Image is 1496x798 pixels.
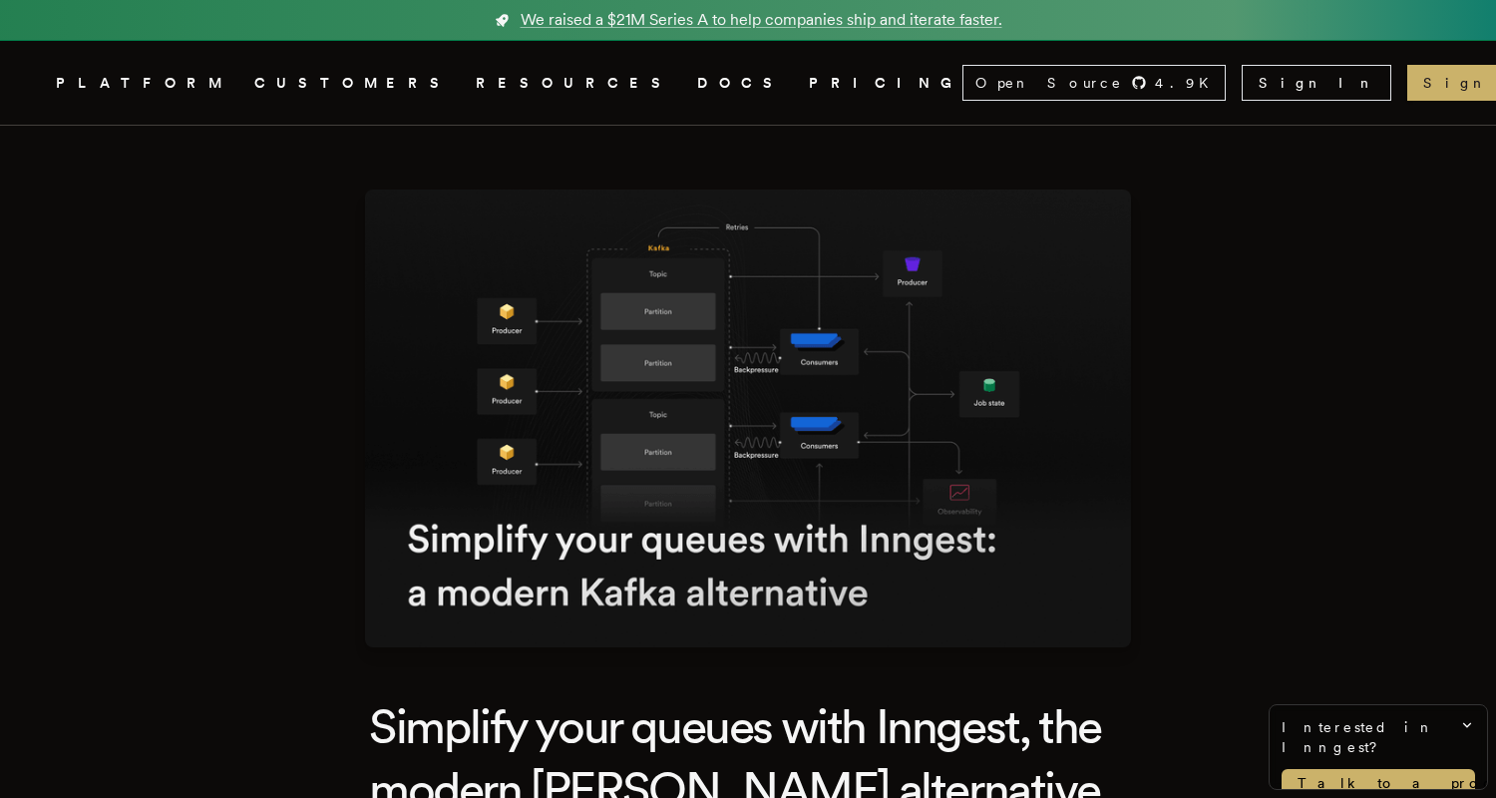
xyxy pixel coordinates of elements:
a: CUSTOMERS [254,71,452,96]
img: Featured image for Simplify your queues with Inngest, the modern Kafka alternative blog post [365,190,1131,647]
span: Interested in Inngest? [1282,717,1475,757]
button: RESOURCES [476,71,673,96]
a: DOCS [697,71,785,96]
span: 4.9 K [1155,73,1221,93]
a: PRICING [809,71,962,96]
span: We raised a $21M Series A to help companies ship and iterate faster. [521,8,1002,32]
a: Talk to a product expert [1282,769,1475,797]
a: Sign In [1242,65,1391,101]
span: Open Source [975,73,1123,93]
button: PLATFORM [56,71,230,96]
